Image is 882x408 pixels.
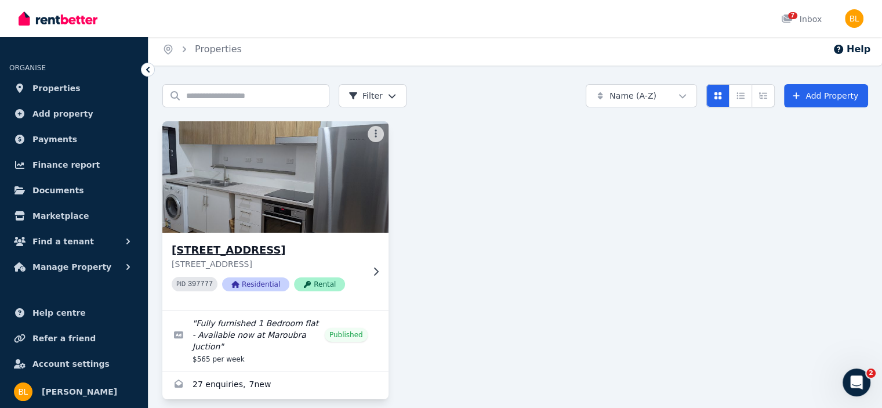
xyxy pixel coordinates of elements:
span: Find a tenant [32,234,94,248]
img: Brandon Lim [845,9,863,28]
p: [STREET_ADDRESS] [172,258,363,270]
a: Properties [9,77,139,100]
span: Filter [349,90,383,102]
span: Payments [32,132,77,146]
a: Edit listing: Fully furnished 1 Bedroom flat - Available now at Maroubra Juction [162,310,389,371]
span: 7 [788,12,797,19]
button: Expanded list view [752,84,775,107]
span: Account settings [32,357,110,371]
span: Refer a friend [32,331,96,345]
span: Help centre [32,306,86,320]
iframe: Intercom live chat [843,369,870,396]
a: Add property [9,102,139,125]
div: Inbox [781,13,822,25]
button: Manage Property [9,255,139,279]
nav: Breadcrumb [148,33,256,66]
span: 2 [866,369,876,378]
a: Marketplace [9,204,139,228]
span: Name (A-Z) [609,90,656,102]
img: Brandon Lim [14,382,32,401]
span: Properties [32,81,81,95]
a: Documents [9,179,139,202]
span: Finance report [32,158,100,172]
span: [PERSON_NAME] [42,385,117,399]
button: Name (A-Z) [586,84,697,107]
button: Filter [339,84,406,107]
h3: [STREET_ADDRESS] [172,242,363,258]
a: Properties [195,44,242,55]
button: Compact list view [729,84,752,107]
a: Payments [9,128,139,151]
a: Refer a friend [9,327,139,350]
button: Help [833,42,870,56]
button: Find a tenant [9,230,139,253]
img: Unit 3/119 Garden St, Maroubra [157,118,394,236]
a: Help centre [9,301,139,324]
small: PID [176,281,186,287]
span: Rental [294,277,345,291]
a: Add Property [784,84,868,107]
button: Card view [706,84,729,107]
span: ORGANISE [9,64,46,72]
button: More options [368,126,384,142]
a: Account settings [9,352,139,375]
span: Marketplace [32,209,89,223]
a: Unit 3/119 Garden St, Maroubra[STREET_ADDRESS][STREET_ADDRESS]PID 397777ResidentialRental [162,121,389,310]
span: Add property [32,107,93,121]
code: 397777 [188,280,213,288]
img: RentBetter [19,10,97,27]
span: Documents [32,183,84,197]
a: Enquiries for Unit 3/119 Garden St, Maroubra [162,371,389,399]
span: Manage Property [32,260,111,274]
div: View options [706,84,775,107]
a: Finance report [9,153,139,176]
span: Residential [222,277,289,291]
